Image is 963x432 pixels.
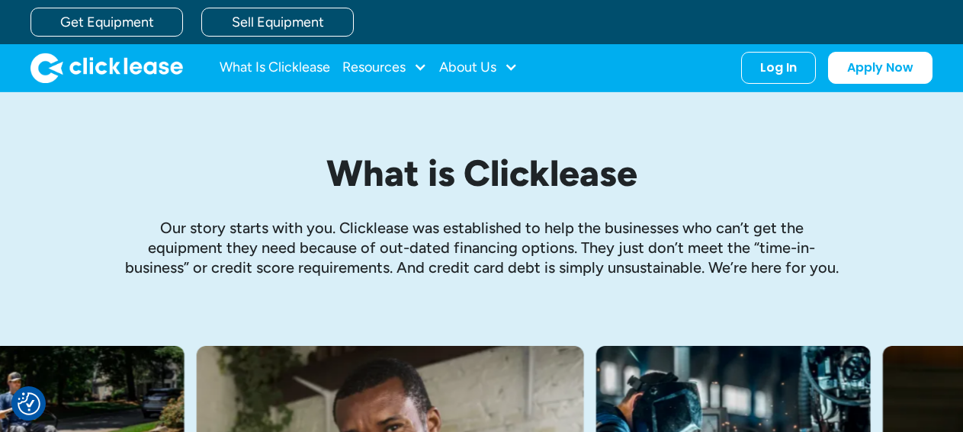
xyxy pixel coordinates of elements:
button: Consent Preferences [18,392,40,415]
div: Log In [760,60,797,75]
a: Apply Now [828,52,933,84]
p: Our story starts with you. Clicklease was established to help the businesses who can’t get the eq... [124,218,840,277]
img: Revisit consent button [18,392,40,415]
a: What Is Clicklease [220,53,330,83]
a: Get Equipment [30,8,183,37]
img: Clicklease logo [30,53,183,83]
a: home [30,53,183,83]
a: Sell Equipment [201,8,354,37]
div: Resources [342,53,427,83]
h1: What is Clicklease [124,153,840,194]
div: About Us [439,53,518,83]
